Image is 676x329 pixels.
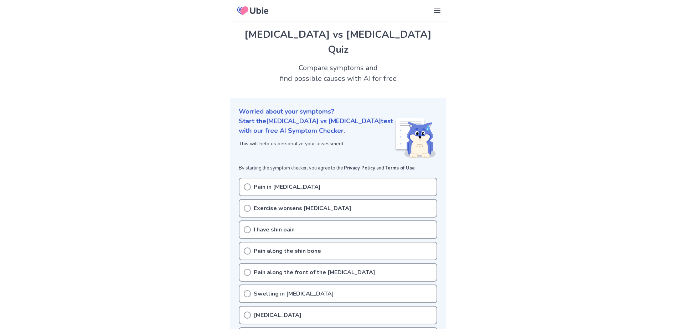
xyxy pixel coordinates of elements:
p: I have shin pain [254,225,295,234]
p: Worried about your symptoms? [239,107,437,116]
p: This will help us personalize your assessment. [239,140,394,147]
p: By starting the symptom checker, you agree to the and [239,165,437,172]
p: Exercise worsens [MEDICAL_DATA] [254,204,351,213]
p: Swelling in [MEDICAL_DATA] [254,289,334,298]
a: Privacy Policy [344,165,375,171]
p: Pain along the front of the [MEDICAL_DATA] [254,268,375,277]
h2: Compare symptoms and find possible causes with AI for free [230,63,446,84]
h1: [MEDICAL_DATA] vs [MEDICAL_DATA] Quiz [239,27,437,57]
p: Start the [MEDICAL_DATA] vs [MEDICAL_DATA] test with our free AI Symptom Checker. [239,116,394,136]
p: Pain in [MEDICAL_DATA] [254,183,321,191]
p: [MEDICAL_DATA] [254,311,301,319]
img: Shiba [394,118,436,158]
p: Pain along the shin bone [254,247,321,255]
a: Terms of Use [385,165,415,171]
